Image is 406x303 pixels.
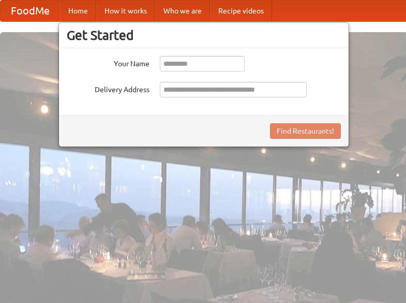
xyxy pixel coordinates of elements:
[67,82,149,95] label: Delivery Address
[1,1,60,21] a: FoodMe
[155,1,210,21] a: Who we are
[67,27,341,43] h3: Get Started
[67,56,149,69] label: Your Name
[270,123,341,139] button: Find Restaurants!
[96,1,155,21] a: How it works
[210,1,272,21] a: Recipe videos
[60,1,96,21] a: Home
